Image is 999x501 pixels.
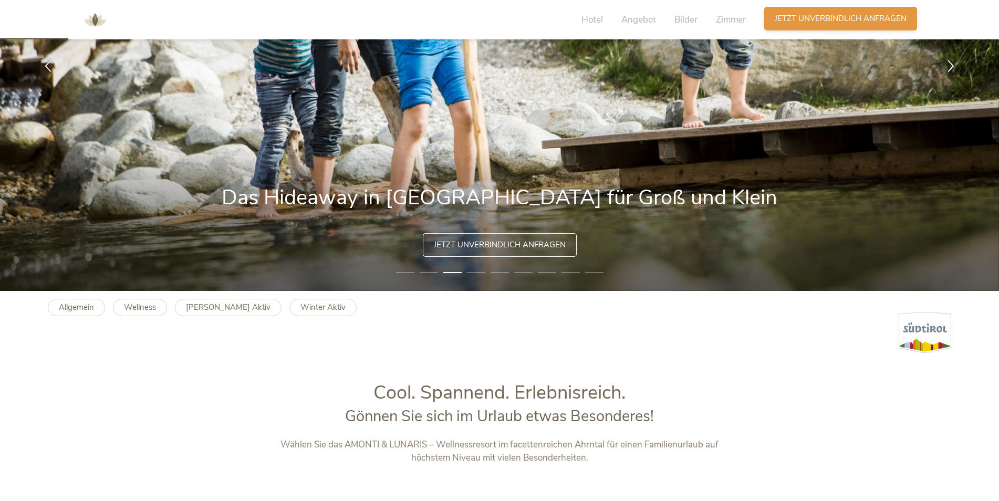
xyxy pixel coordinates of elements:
b: [PERSON_NAME] Aktiv [186,302,270,312]
a: [PERSON_NAME] Aktiv [175,299,282,316]
b: Wellness [124,302,156,312]
span: Hotel [581,14,603,26]
span: Zimmer [716,14,746,26]
span: Bilder [674,14,698,26]
a: AMONTI & LUNARIS Wellnessresort [79,16,111,23]
span: Gönnen Sie sich im Urlaub etwas Besonderes! [345,406,654,426]
b: Allgemein [59,302,94,312]
span: Cool. Spannend. Erlebnisreich. [373,380,626,405]
a: Wellness [113,299,167,316]
a: Allgemein [48,299,105,316]
span: Jetzt unverbindlich anfragen [434,239,566,250]
span: Angebot [621,14,656,26]
p: Wählen Sie das AMONTI & LUNARIS – Wellnessresort im facettenreichen Ahrntal für einen Familienurl... [280,438,719,465]
span: Jetzt unverbindlich anfragen [775,13,907,24]
b: Winter Aktiv [300,302,346,312]
a: Winter Aktiv [289,299,357,316]
img: Südtirol [899,312,951,353]
img: AMONTI & LUNARIS Wellnessresort [79,4,111,36]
